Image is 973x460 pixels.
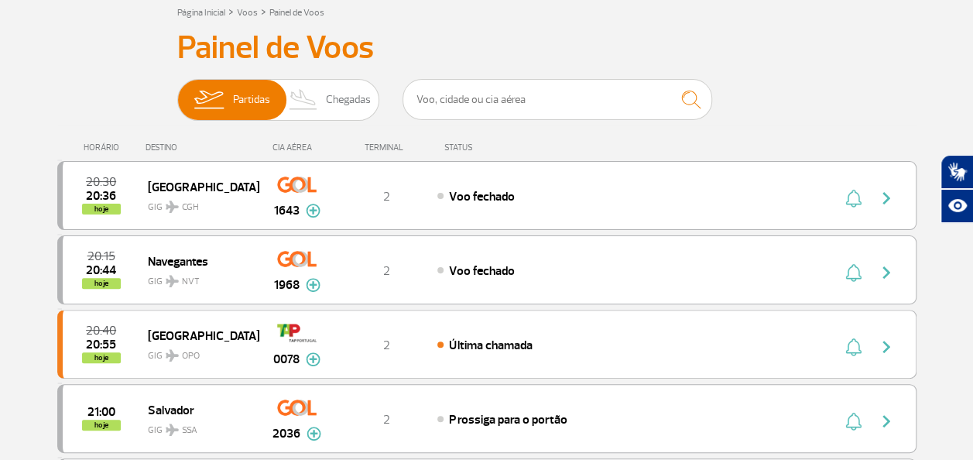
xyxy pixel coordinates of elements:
button: Abrir tradutor de língua de sinais. [940,155,973,189]
span: 2 [383,338,390,353]
span: hoje [82,352,121,363]
a: Página Inicial [177,7,225,19]
img: seta-direita-painel-voo.svg [877,263,896,282]
span: 1968 [274,276,300,294]
img: sino-painel-voo.svg [845,338,862,356]
span: [GEOGRAPHIC_DATA] [148,177,247,197]
span: Navegantes [148,251,247,271]
div: HORÁRIO [62,142,146,153]
input: Voo, cidade ou cia aérea [403,79,712,120]
img: mais-info-painel-voo.svg [306,278,320,292]
img: destiny_airplane.svg [166,349,179,362]
span: CGH [182,201,199,215]
span: Chegadas [326,80,371,120]
img: destiny_airplane.svg [166,275,179,287]
div: STATUS [437,142,563,153]
span: 2025-09-26 20:36:49 [86,191,116,201]
img: mais-info-painel-voo.svg [306,204,320,218]
span: GIG [148,266,247,289]
img: sino-painel-voo.svg [845,189,862,208]
span: 2025-09-26 21:00:00 [87,407,115,417]
span: Última chamada [449,338,532,353]
span: hoje [82,204,121,215]
button: Abrir recursos assistivos. [940,189,973,223]
a: > [261,2,266,20]
span: 2025-09-26 20:30:00 [86,177,116,187]
img: slider-desembarque [281,80,327,120]
span: hoje [82,420,121,431]
span: 2 [383,263,390,279]
span: GIG [148,415,247,438]
div: Plugin de acessibilidade da Hand Talk. [940,155,973,223]
div: DESTINO [146,142,259,153]
a: Painel de Voos [269,7,324,19]
img: destiny_airplane.svg [166,201,179,213]
img: mais-info-painel-voo.svg [307,427,321,441]
span: 2025-09-26 20:40:00 [86,325,116,336]
span: 2025-09-26 20:15:00 [87,251,115,262]
img: seta-direita-painel-voo.svg [877,189,896,208]
span: NVT [182,275,200,289]
span: 2 [383,189,390,204]
span: GIG [148,341,247,363]
span: [GEOGRAPHIC_DATA] [148,325,247,345]
img: sino-painel-voo.svg [845,412,862,431]
img: sino-painel-voo.svg [845,263,862,282]
span: 1643 [274,201,300,220]
span: hoje [82,278,121,289]
span: SSA [182,424,197,438]
span: 2036 [272,424,300,443]
a: Voos [237,7,258,19]
span: 2025-09-26 20:55:00 [86,339,116,350]
span: 2025-09-26 20:44:02 [86,265,116,276]
a: > [228,2,234,20]
span: 2 [383,412,390,427]
img: mais-info-painel-voo.svg [306,352,320,366]
span: Prossiga para o portão [449,412,567,427]
span: GIG [148,192,247,215]
span: Voo fechado [449,263,514,279]
div: CIA AÉREA [259,142,336,153]
img: destiny_airplane.svg [166,424,179,436]
div: TERMINAL [336,142,437,153]
span: OPO [182,349,200,363]
span: Partidas [233,80,270,120]
span: Voo fechado [449,189,514,204]
img: seta-direita-painel-voo.svg [877,338,896,356]
img: seta-direita-painel-voo.svg [877,412,896,431]
img: slider-embarque [184,80,233,120]
h3: Painel de Voos [177,29,797,67]
span: 0078 [273,350,300,369]
span: Salvador [148,400,247,420]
